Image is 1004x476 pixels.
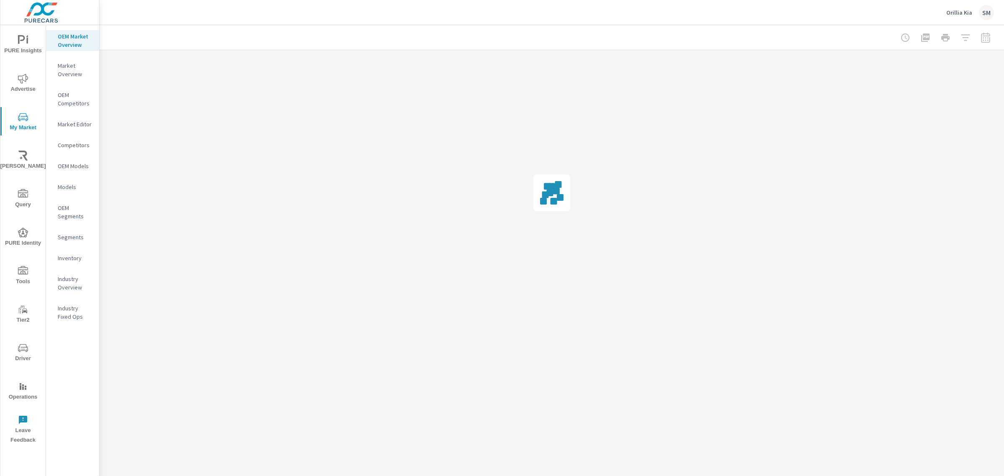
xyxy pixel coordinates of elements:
div: Models [46,181,99,193]
div: Inventory [46,252,99,264]
span: PURE Identity [3,228,43,248]
span: Advertise [3,74,43,94]
p: Models [58,183,92,191]
span: Tools [3,266,43,287]
div: nav menu [0,25,46,448]
span: PURE Insights [3,35,43,56]
span: Operations [3,381,43,402]
span: Leave Feedback [3,415,43,445]
p: OEM Models [58,162,92,170]
div: Competitors [46,139,99,151]
span: Tier2 [3,305,43,325]
p: Inventory [58,254,92,262]
p: Segments [58,233,92,241]
span: Driver [3,343,43,363]
p: Industry Fixed Ops [58,304,92,321]
span: My Market [3,112,43,133]
span: Query [3,189,43,210]
p: Market Overview [58,61,92,78]
div: OEM Segments [46,202,99,223]
div: OEM Market Overview [46,30,99,51]
span: [PERSON_NAME] [3,151,43,171]
p: Orillia Kia [946,9,972,16]
div: Industry Fixed Ops [46,302,99,323]
p: OEM Segments [58,204,92,220]
p: Industry Overview [58,275,92,292]
div: OEM Models [46,160,99,172]
div: OEM Competitors [46,89,99,110]
p: Market Editor [58,120,92,128]
div: Segments [46,231,99,243]
div: SM [979,5,994,20]
p: Competitors [58,141,92,149]
p: OEM Market Overview [58,32,92,49]
div: Industry Overview [46,273,99,294]
p: OEM Competitors [58,91,92,107]
div: Market Overview [46,59,99,80]
div: Market Editor [46,118,99,131]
